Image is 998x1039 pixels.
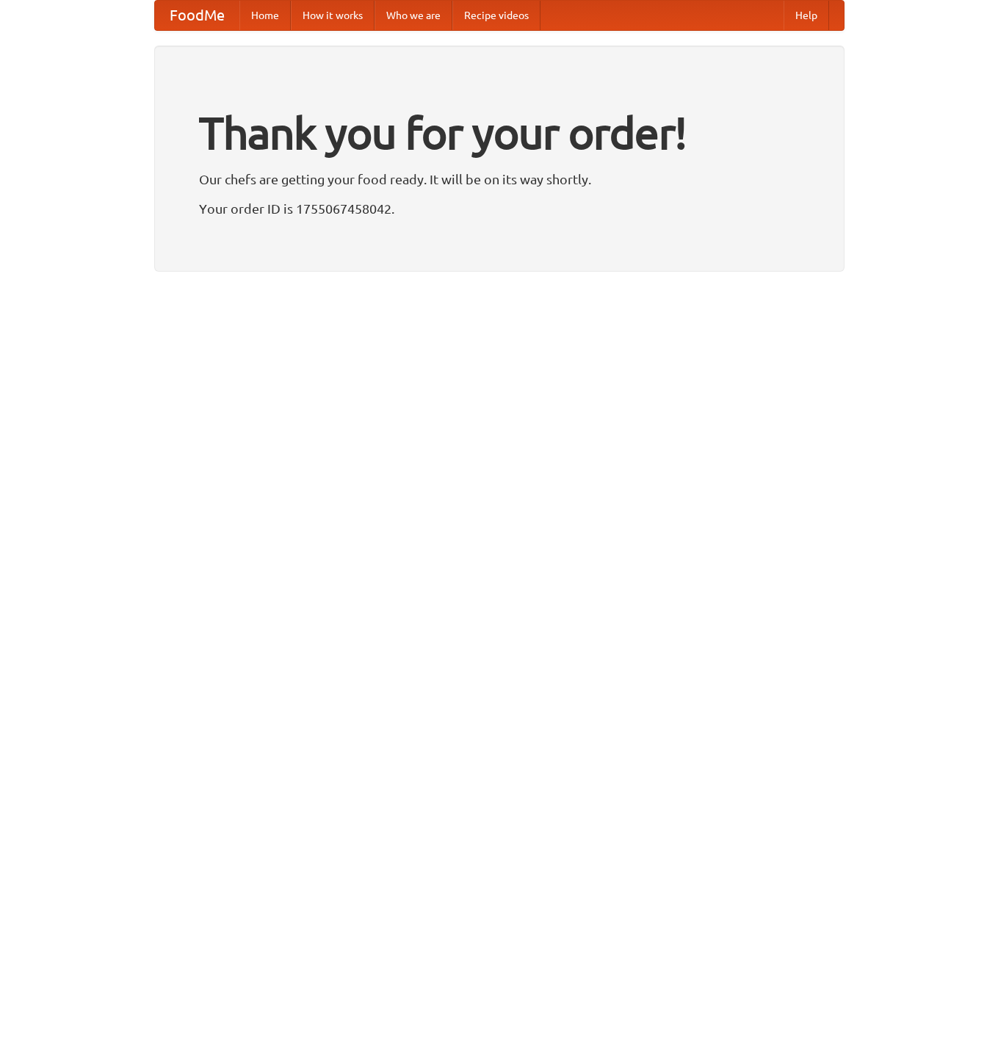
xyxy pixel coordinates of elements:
p: Our chefs are getting your food ready. It will be on its way shortly. [199,168,800,190]
a: Home [239,1,291,30]
a: How it works [291,1,375,30]
p: Your order ID is 1755067458042. [199,198,800,220]
a: FoodMe [155,1,239,30]
a: Help [784,1,829,30]
a: Who we are [375,1,452,30]
h1: Thank you for your order! [199,98,800,168]
a: Recipe videos [452,1,540,30]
